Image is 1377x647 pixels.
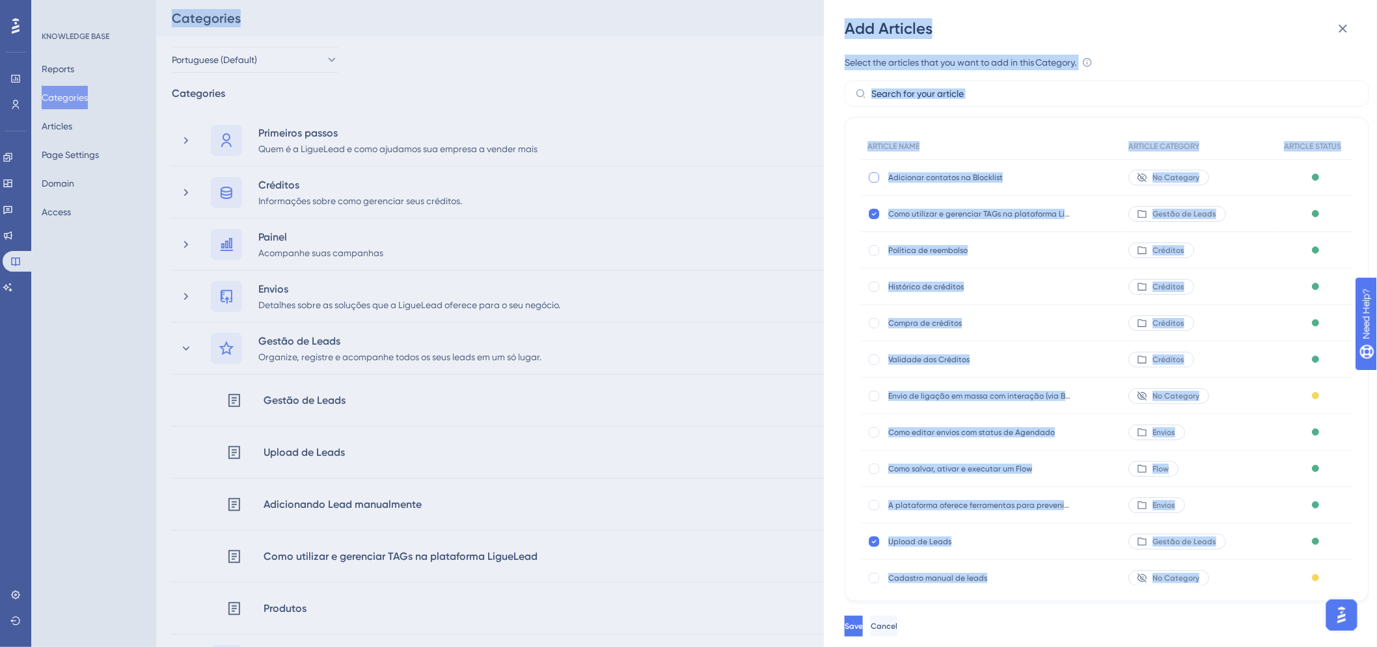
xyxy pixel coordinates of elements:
[871,621,897,631] span: Cancel
[888,318,1070,328] span: Compra de créditos
[1152,536,1216,547] span: Gestão de Leads
[888,282,1070,292] span: Histórico de créditos
[1152,245,1184,256] span: Créditos
[1152,500,1175,510] span: Envios
[1152,427,1175,438] span: Envios
[845,18,1359,39] div: Add Articles
[888,391,1070,401] span: Envio de ligação em massa com interação (via Broadcast)
[888,536,1070,547] span: Upload de Leads
[31,3,81,19] span: Need Help?
[867,141,920,152] span: ARTICLE NAME
[888,500,1070,510] span: A plataforma oferece ferramentas para prevenir o envio de SMS para números incorretos ou desativa...
[888,464,1070,474] span: Como salvar, ativar e executar um Flow
[888,172,1070,183] span: Adicionar contatos na Blocklist
[888,427,1070,438] span: Como editar envios com status de Agendado
[888,354,1070,365] span: Validade dos Créditos
[845,621,863,631] span: Save
[845,616,863,637] button: Save
[1152,464,1169,474] span: Flow
[1152,354,1184,365] span: Créditos
[1284,141,1341,152] span: ARTICLE STATUS
[1322,596,1361,635] iframe: UserGuiding AI Assistant Launcher
[1152,282,1184,292] span: Créditos
[871,86,1358,101] input: Search for your article
[1128,141,1199,152] span: ARTICLE CATEGORY
[1152,573,1199,583] span: No Category
[1152,172,1199,183] span: No Category
[1152,391,1199,401] span: No Category
[888,245,1070,256] span: Política de reembolso
[1152,209,1216,219] span: Gestão de Leads
[845,55,1077,70] div: Select the articles that you want to add in this Category.
[1152,318,1184,328] span: Créditos
[888,573,1070,583] span: Cadastro manual de leads
[888,209,1070,219] span: Como utilizar e gerenciar TAGs na plataforma LigueLead
[871,616,897,637] button: Cancel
